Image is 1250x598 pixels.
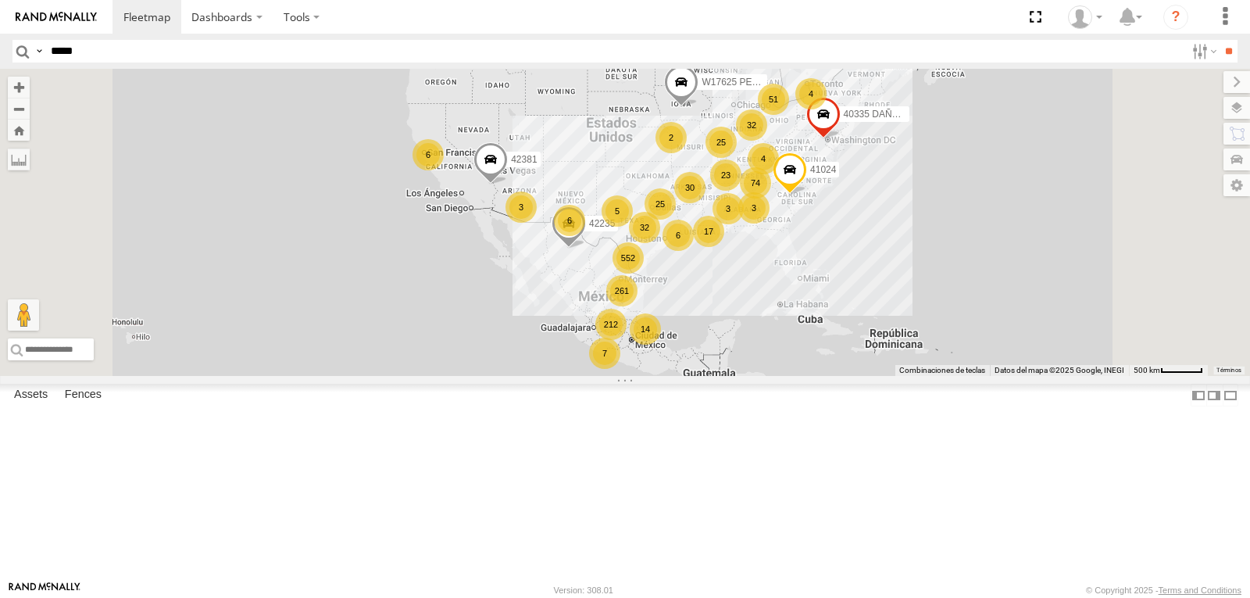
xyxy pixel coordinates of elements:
[693,216,724,247] div: 17
[412,139,444,170] div: 6
[1186,40,1220,63] label: Search Filter Options
[1163,5,1188,30] i: ?
[554,585,613,595] div: Version: 308.01
[1062,5,1108,29] div: Miguel Cantu
[662,220,694,251] div: 6
[899,365,985,376] button: Combinaciones de teclas
[606,275,637,306] div: 261
[8,98,30,120] button: Zoom out
[9,582,80,598] a: Visit our Website
[702,77,782,88] span: W17625 PERDIDO
[16,12,97,23] img: rand-logo.svg
[602,195,633,227] div: 5
[57,385,109,406] label: Fences
[645,188,676,220] div: 25
[1223,384,1238,406] label: Hide Summary Table
[6,385,55,406] label: Assets
[712,193,744,224] div: 3
[554,205,585,236] div: 6
[612,242,644,274] div: 552
[1159,585,1241,595] a: Terms and Conditions
[511,154,537,165] span: 42381
[1216,367,1241,374] a: Términos (se abre en una nueva pestaña)
[738,192,770,224] div: 3
[1206,384,1222,406] label: Dock Summary Table to the Right
[810,164,836,175] span: 41024
[1191,384,1206,406] label: Dock Summary Table to the Left
[736,109,767,141] div: 32
[630,313,661,345] div: 14
[505,192,537,223] div: 3
[655,122,687,153] div: 2
[1223,174,1250,196] label: Map Settings
[8,120,30,141] button: Zoom Home
[1129,365,1208,376] button: Escala del mapa: 500 km por 51 píxeles
[1086,585,1241,595] div: © Copyright 2025 -
[589,218,615,229] span: 42235
[8,299,39,331] button: Arrastra al hombrecito al mapa para abrir Street View
[748,143,779,174] div: 4
[995,366,1124,374] span: Datos del mapa ©2025 Google, INEGI
[740,167,771,199] div: 74
[758,84,789,115] div: 51
[674,172,705,203] div: 30
[589,338,620,369] div: 7
[629,212,660,243] div: 32
[844,108,912,119] span: 40335 DAÑADO
[595,309,627,340] div: 212
[710,159,741,191] div: 23
[33,40,45,63] label: Search Query
[705,127,737,158] div: 25
[795,78,827,109] div: 4
[1134,366,1160,374] span: 500 km
[8,77,30,98] button: Zoom in
[8,149,30,170] label: Measure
